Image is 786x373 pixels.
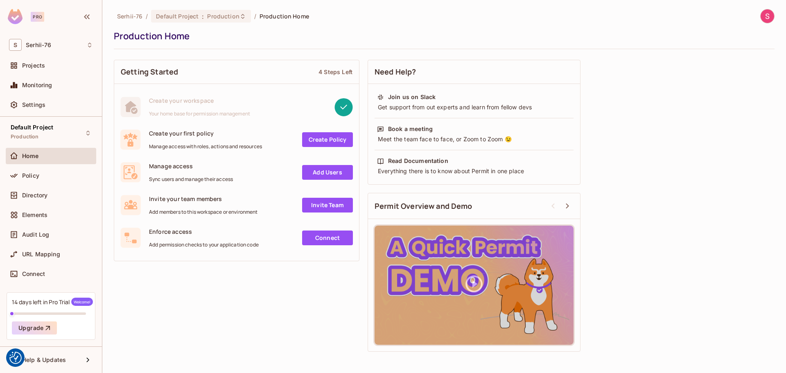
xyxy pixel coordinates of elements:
span: S [9,39,22,51]
a: Add Users [302,165,353,180]
div: 4 Steps Left [318,68,352,76]
li: / [146,12,148,20]
span: Monitoring [22,82,52,88]
span: Sync users and manage their access [149,176,233,183]
span: Create your first policy [149,129,262,137]
span: Production [11,133,39,140]
div: Pro [31,12,44,22]
span: Help & Updates [22,357,66,363]
span: Add members to this workspace or environment [149,209,258,215]
span: Home [22,153,39,159]
a: Connect [302,231,353,245]
span: Elements [22,212,47,218]
span: Invite your team members [149,195,258,203]
div: Get support from out experts and learn from fellow devs [377,103,571,111]
button: Consent Preferences [9,352,22,364]
div: Join us on Slack [388,93,436,101]
img: Revisit consent button [9,352,22,364]
span: Audit Log [22,231,49,238]
span: Manage access with roles, actions and resources [149,143,262,150]
span: Projects [22,62,45,69]
span: Need Help? [375,67,416,77]
span: Enforce access [149,228,259,235]
div: 14 days left in Pro Trial [12,298,93,306]
img: SReyMgAAAABJRU5ErkJggg== [8,9,23,24]
span: Manage access [149,162,233,170]
span: Add permission checks to your application code [149,242,259,248]
span: Policy [22,172,39,179]
div: Everything there is to know about Permit in one place [377,167,571,175]
span: Getting Started [121,67,178,77]
span: Create your workspace [149,97,250,104]
span: Production [207,12,239,20]
span: URL Mapping [22,251,60,258]
a: Create Policy [302,132,353,147]
span: Settings [22,102,45,108]
span: Welcome! [71,298,93,306]
span: the active workspace [117,12,142,20]
li: / [254,12,256,20]
div: Production Home [114,30,770,42]
button: Upgrade [12,321,57,335]
span: Workspace: Serhii-76 [26,42,51,48]
span: Default Project [156,12,199,20]
span: Default Project [11,124,53,131]
a: Invite Team [302,198,353,212]
div: Read Documentation [388,157,448,165]
span: : [201,13,204,20]
div: Book a meeting [388,125,433,133]
span: Directory [22,192,47,199]
img: Serhii Liakhovych [761,9,774,23]
span: Your home base for permission management [149,111,250,117]
span: Production Home [260,12,309,20]
span: Permit Overview and Demo [375,201,472,211]
span: Connect [22,271,45,277]
div: Meet the team face to face, or Zoom to Zoom 😉 [377,135,571,143]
